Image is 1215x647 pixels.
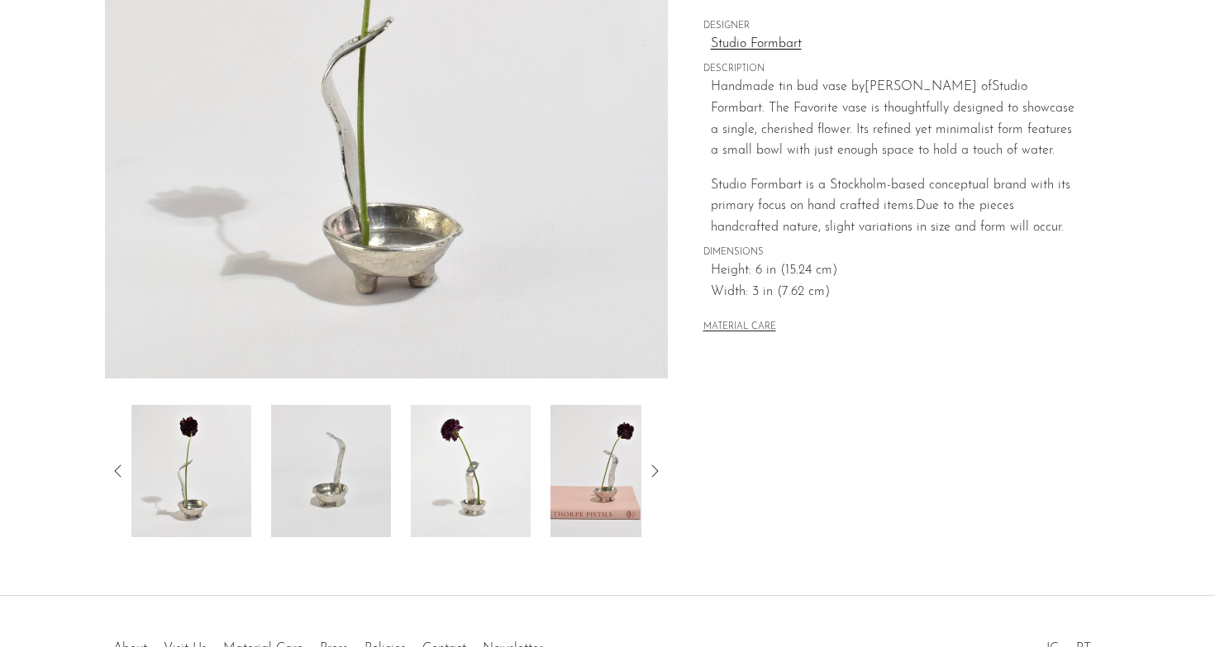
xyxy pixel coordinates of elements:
[703,62,1075,77] span: DESCRIPTION
[711,175,1075,239] p: Due to the pieces handcrafted nature, slight variations in size and form will occur.
[711,34,1075,55] a: Studio Formbart
[703,19,1075,34] span: DESIGNER
[711,282,1075,303] span: Width: 3 in (7.62 cm)
[711,77,1075,161] p: Handmade tin bud vase by Studio Formbart. The Favorite vase is thoughtfully designed to showcase ...
[703,245,1075,260] span: DIMENSIONS
[411,405,531,537] img: Favorite Vase
[131,405,251,537] img: Favorite Vase
[703,321,776,334] button: MATERIAL CARE
[711,260,1075,282] span: Height: 6 in (15.24 cm)
[550,405,670,537] img: Favorite Vase
[271,405,391,537] img: Favorite Vase
[865,80,992,93] span: [PERSON_NAME] of
[711,178,1070,213] span: Studio Formbart is a Stockholm-based conceptual brand with its primary focus on hand crafted items.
